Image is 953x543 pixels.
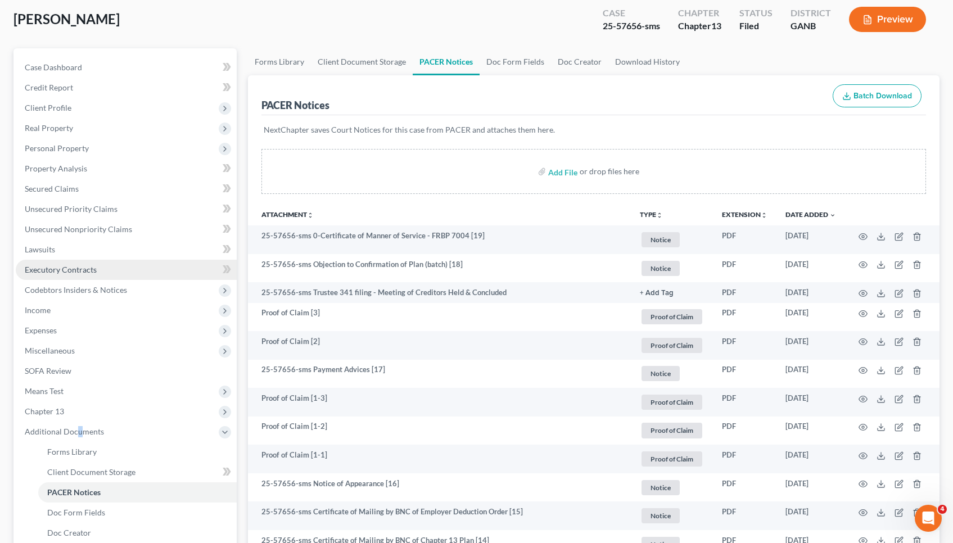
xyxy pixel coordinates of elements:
[640,289,674,297] button: + Add Tag
[248,445,631,473] td: Proof of Claim [1-1]
[38,442,237,462] a: Forms Library
[248,282,631,302] td: 25-57656-sms Trustee 341 filing - Meeting of Creditors Held & Concluded
[640,259,704,278] a: Notice
[38,503,237,523] a: Doc Form Fields
[713,388,776,417] td: PDF
[739,7,773,20] div: Status
[642,480,680,495] span: Notice
[776,331,845,360] td: [DATE]
[25,224,132,234] span: Unsecured Nonpriority Claims
[25,123,73,133] span: Real Property
[640,307,704,326] a: Proof of Claim
[16,260,237,280] a: Executory Contracts
[16,57,237,78] a: Case Dashboard
[248,254,631,283] td: 25-57656-sms Objection to Confirmation of Plan (batch) [18]
[13,11,120,27] span: [PERSON_NAME]
[642,423,702,438] span: Proof of Claim
[248,360,631,388] td: 25-57656-sms Payment Advices [17]
[25,427,104,436] span: Additional Documents
[776,501,845,530] td: [DATE]
[833,84,922,108] button: Batch Download
[25,406,64,416] span: Chapter 13
[640,336,704,355] a: Proof of Claim
[25,62,82,72] span: Case Dashboard
[776,473,845,502] td: [DATE]
[678,7,721,20] div: Chapter
[248,225,631,254] td: 25-57656-sms 0-Certificate of Manner of Service - FRBP 7004 [19]
[640,393,704,411] a: Proof of Claim
[38,462,237,482] a: Client Document Storage
[761,212,767,219] i: unfold_more
[776,445,845,473] td: [DATE]
[640,230,704,249] a: Notice
[25,285,127,295] span: Codebtors Insiders & Notices
[47,508,105,517] span: Doc Form Fields
[713,417,776,445] td: PDF
[25,143,89,153] span: Personal Property
[248,501,631,530] td: 25-57656-sms Certificate of Mailing by BNC of Employer Deduction Order [15]
[776,360,845,388] td: [DATE]
[776,225,845,254] td: [DATE]
[16,239,237,260] a: Lawsuits
[642,338,702,353] span: Proof of Claim
[713,225,776,254] td: PDF
[791,7,831,20] div: District
[47,467,136,477] span: Client Document Storage
[713,501,776,530] td: PDF
[642,451,702,467] span: Proof of Claim
[713,360,776,388] td: PDF
[776,388,845,417] td: [DATE]
[38,482,237,503] a: PACER Notices
[713,303,776,332] td: PDF
[640,450,704,468] a: Proof of Claim
[261,98,329,112] div: PACER Notices
[311,48,413,75] a: Client Document Storage
[25,83,73,92] span: Credit Report
[938,505,947,514] span: 4
[603,20,660,33] div: 25-57656-sms
[640,364,704,383] a: Notice
[47,447,97,456] span: Forms Library
[25,164,87,173] span: Property Analysis
[776,303,845,332] td: [DATE]
[603,7,660,20] div: Case
[608,48,686,75] a: Download History
[642,261,680,276] span: Notice
[25,386,64,396] span: Means Test
[248,331,631,360] td: Proof of Claim [2]
[25,245,55,254] span: Lawsuits
[640,506,704,525] a: Notice
[480,48,551,75] a: Doc Form Fields
[25,346,75,355] span: Miscellaneous
[642,309,702,324] span: Proof of Claim
[25,204,118,214] span: Unsecured Priority Claims
[16,159,237,179] a: Property Analysis
[307,212,314,219] i: unfold_more
[776,282,845,302] td: [DATE]
[713,445,776,473] td: PDF
[413,48,480,75] a: PACER Notices
[713,282,776,302] td: PDF
[580,166,639,177] div: or drop files here
[248,417,631,445] td: Proof of Claim [1-2]
[16,78,237,98] a: Credit Report
[16,199,237,219] a: Unsecured Priority Claims
[264,124,924,135] p: NextChapter saves Court Notices for this case from PACER and attaches them here.
[849,7,926,32] button: Preview
[640,211,663,219] button: TYPEunfold_more
[25,265,97,274] span: Executory Contracts
[776,417,845,445] td: [DATE]
[248,388,631,417] td: Proof of Claim [1-3]
[711,20,721,31] span: 13
[248,48,311,75] a: Forms Library
[713,473,776,502] td: PDF
[678,20,721,33] div: Chapter
[642,395,702,410] span: Proof of Claim
[915,505,942,532] iframe: Intercom live chat
[261,210,314,219] a: Attachmentunfold_more
[38,523,237,543] a: Doc Creator
[829,212,836,219] i: expand_more
[713,331,776,360] td: PDF
[25,103,71,112] span: Client Profile
[642,232,680,247] span: Notice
